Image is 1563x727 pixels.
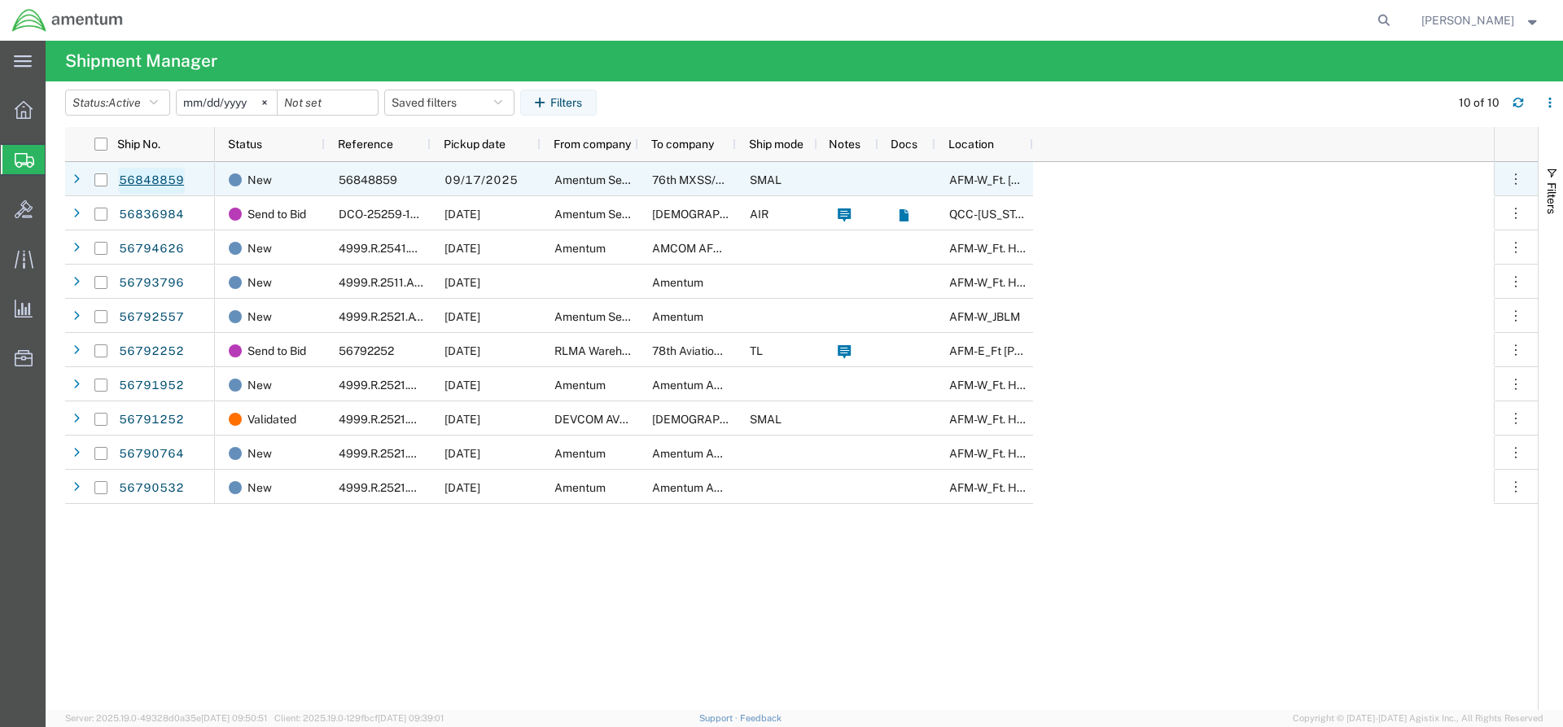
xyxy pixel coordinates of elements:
[444,413,480,426] span: 09/11/2025
[118,475,185,501] a: 56790532
[118,339,185,365] a: 56792252
[247,300,272,334] span: New
[118,202,185,228] a: 56836984
[554,413,637,426] span: DEVCOM AVMC
[118,373,185,399] a: 56791952
[554,208,676,221] span: Amentum Services, Inc.
[749,138,803,151] span: Ship mode
[949,208,1040,221] span: QCC-Texas
[1421,11,1541,30] button: [PERSON_NAME]
[378,713,444,723] span: [DATE] 09:39:01
[1421,11,1514,29] span: Ana Nelson
[247,197,306,231] span: Send to Bid
[339,447,508,460] span: 4999.R.2521.AD.AF.04.ALKA.00
[554,344,875,357] span: RLMA Warehouse Operations, AMCOM Logistics Center (ALC)
[652,242,808,255] span: AMCOM AFMD C/O Amentum
[338,138,393,151] span: Reference
[444,276,480,289] span: 09/11/2025
[339,276,504,289] span: 4999.R.2511.AB.AN.01.CAVA.00
[339,242,512,255] span: 4999.R.2541.AM.DN.2C.ASTR.00
[118,270,185,296] a: 56793796
[949,242,1036,255] span: AFM-W_Ft. Hood
[554,173,676,186] span: Amentum Services, Inc.
[652,173,954,186] span: 76th MXSS/MXDTAE/OC-ALC Composites/Shelf Life Lab`
[948,138,994,151] span: Location
[652,344,809,357] span: 78th Aviation Troop Command
[554,138,631,151] span: From company
[652,276,703,289] span: Amentum
[750,413,781,426] span: SMAL
[554,447,606,460] span: Amentum
[444,208,480,221] span: 09/19/2025
[274,713,444,723] span: Client: 2025.19.0-129fbcf
[651,138,714,151] span: To company
[444,173,518,186] span: 09/17/2025
[652,413,808,426] span: US Army
[247,436,272,471] span: New
[339,173,397,186] span: 56848859
[339,310,514,323] span: 4999.R.2521.AW.AM.0F.YWKM.00
[118,236,185,262] a: 56794626
[750,208,768,221] span: AIR
[1293,712,1543,725] span: Copyright © [DATE]-[DATE] Agistix Inc., All Rights Reserved
[247,368,272,402] span: New
[520,90,597,116] button: Filters
[750,344,763,357] span: TL
[891,138,917,151] span: Docs
[444,481,480,494] span: 09/11/2025
[118,407,185,433] a: 56791252
[11,8,124,33] img: logo
[750,173,781,186] span: SMAL
[652,447,808,460] span: Amentum AFM-W Alaska
[65,41,217,81] h4: Shipment Manager
[1459,94,1500,112] div: 10 of 10
[339,208,445,221] span: DCO-25259-168247
[118,304,185,331] a: 56792557
[949,344,1097,357] span: AFM-E_Ft Campbell
[247,163,272,197] span: New
[247,402,296,436] span: Validated
[652,481,808,494] span: Amentum AFM-W Alaska
[118,441,185,467] a: 56790764
[949,310,1020,323] span: AFM-W_JBLM
[339,344,394,357] span: 56792252
[554,379,606,392] span: Amentum
[444,310,480,323] span: 09/11/2025
[949,413,1036,426] span: AFM-W_Ft. Hood
[444,344,480,357] span: 09/19/2025
[278,90,378,115] input: Not set
[444,242,480,255] span: 09/11/2025
[554,481,606,494] span: Amentum
[740,713,781,723] a: Feedback
[444,379,480,392] span: 09/11/2025
[339,379,508,392] span: 4999.R.2521.AD.AF.04.ALKA.00
[247,265,272,300] span: New
[554,310,676,323] span: Amentum Services, Inc.
[949,379,1036,392] span: AFM-W_Ft. Hood
[1545,182,1558,214] span: Filters
[177,90,277,115] input: Not set
[384,90,514,116] button: Saved filters
[339,481,508,494] span: 4999.R.2521.AD.AF.04.ALKA.00
[949,276,1036,289] span: AFM-W_Ft. Hood
[65,713,267,723] span: Server: 2025.19.0-49328d0a35e
[228,138,262,151] span: Status
[444,138,506,151] span: Pickup date
[65,90,170,116] button: Status:Active
[652,208,808,221] span: US Army
[699,713,740,723] a: Support
[949,447,1036,460] span: AFM-W_Ft. Hood
[247,471,272,505] span: New
[247,334,306,368] span: Send to Bid
[201,713,267,723] span: [DATE] 09:50:51
[829,138,860,151] span: Notes
[444,447,480,460] span: 09/11/2025
[652,379,808,392] span: Amentum AFM-W Alaska
[949,173,1101,186] span: AFM-W_Ft. Carson
[949,481,1036,494] span: AFM-W_Ft. Hood
[117,138,160,151] span: Ship No.
[554,242,606,255] span: Amentum
[118,168,185,194] a: 56848859
[247,231,272,265] span: New
[652,310,703,323] span: Amentum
